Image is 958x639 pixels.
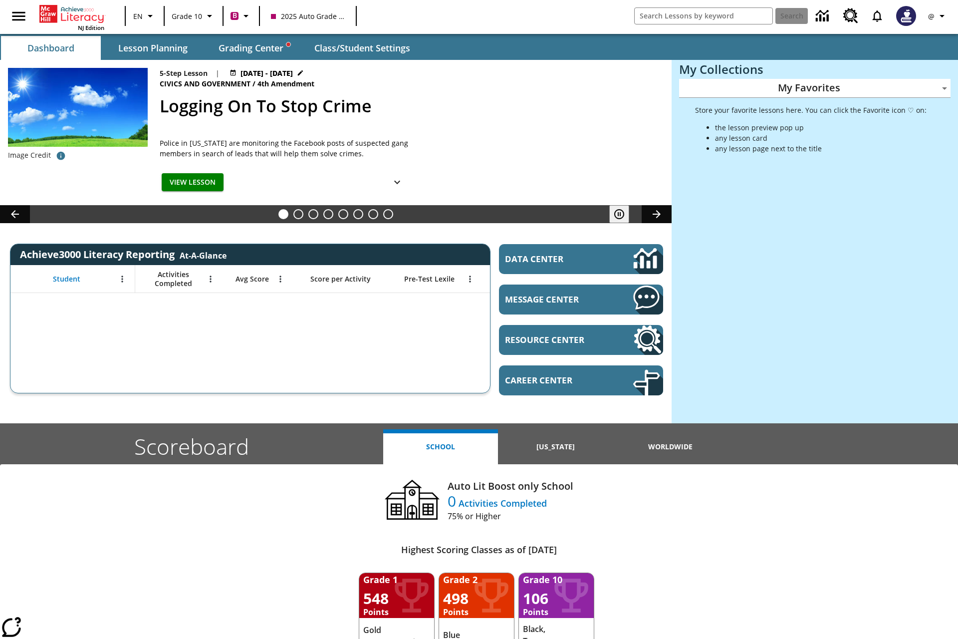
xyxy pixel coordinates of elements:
span: Achieve3000 Literacy Reporting [20,248,227,261]
span: / [252,79,255,88]
li: any lesson page next to the title [715,143,927,154]
span: Data Center [505,253,599,265]
p: Points [523,591,590,618]
span: | [216,68,220,78]
button: Boost Class color is violet red. Change class color [227,7,256,25]
a: Data Center [810,2,837,30]
h3: My Collections [679,62,951,76]
li: any lesson card [715,133,927,143]
button: Worldwide [613,429,728,464]
p: Grade 2 [443,573,510,587]
button: Show Details [387,173,407,192]
button: Sep 30 - Oct 06 Choose Dates [228,68,306,78]
span: Lesson Planning [118,42,188,54]
button: Lesson Planning [103,36,203,60]
button: Dashboard [1,36,101,60]
span: Career Center [505,374,603,386]
p: Grade 1 [363,573,430,587]
span: Student [53,275,80,284]
span: Avg Score [236,275,269,284]
span: Score per Activity [310,275,371,284]
a: Resource Center, Will open in new tab [499,325,663,355]
span: Grade 10 [172,11,202,21]
span: 106 [523,591,590,606]
span: 0 [448,491,456,511]
h2: Logging On To Stop Crime [160,93,660,119]
span: B [233,9,237,22]
button: View Lesson [162,173,224,192]
p: Grade 10 [523,573,590,587]
button: Open Menu [115,272,130,287]
button: [US_STATE] [498,429,613,464]
span: Resource Center [505,334,603,345]
div: Pause [609,205,639,223]
span: Message Center [505,294,603,305]
p: Points [443,591,510,618]
span: 75% or Higher [448,510,573,522]
button: Open Menu [463,272,478,287]
button: Slide 6 Pre-release lesson [353,209,363,219]
button: Slide 7 Career Lesson [368,209,378,219]
img: police now using Facebook to help stop crime [8,68,148,174]
span: Activities Completed [140,270,206,288]
button: AP/Mary Altaffer, File [51,147,71,165]
p: Image Credit [8,150,51,160]
button: School [383,429,498,464]
a: Notifications [864,3,890,29]
span: 548 [363,591,430,606]
a: Career Center [499,365,663,395]
span: Pre-Test Lexile [404,275,455,284]
button: Select a new avatar [890,3,922,29]
span: Class/Student Settings [314,42,410,54]
button: Grade: Grade 10, Select a grade [168,7,220,25]
a: Message Center [499,285,663,315]
span: 4th Amendment [257,78,316,89]
span: Activities Completed [456,497,547,509]
button: Slide 5 A Strange World, Right Here on Earth [338,209,348,219]
span: NJ Edition [78,24,104,31]
button: Pause [609,205,629,223]
span: Grading Center [219,42,290,54]
button: Open Menu [273,272,288,287]
a: Home [39,4,104,24]
div: At-A-Glance [180,248,227,261]
span: [DATE] - [DATE] [240,68,293,78]
h4: Auto Lit Boost only School [448,479,573,494]
span: 498 [443,591,510,606]
span: @ [928,11,935,21]
span: Police in New York are monitoring the Facebook posts of suspected gang members in search of leads... [160,138,409,159]
input: search field [635,8,772,24]
a: Resource Center, Will open in new tab [837,2,864,29]
span: Civics and Government [160,78,252,89]
span: Dashboard [27,42,74,54]
div: Home [39,3,104,31]
div: Police in [US_STATE] are monitoring the Facebook posts of suspected gang members in search of lea... [160,138,409,159]
div: My Favorites [679,79,951,98]
button: Slide 8 The Constitution's Balancing Act [383,209,393,219]
p: 5-Step Lesson [160,68,208,78]
button: Grading Center [205,36,304,60]
button: Open side menu [4,1,33,31]
img: Avatar [896,6,916,26]
button: Slide 3 Defining Our Government's Purpose [308,209,318,219]
span: 2025 Auto Grade 10 [271,11,345,21]
button: Slide 1 Logging On To Stop Crime [278,209,288,219]
h5: Highest Scoring Classes as of [DATE] [339,543,619,573]
a: Data Center [499,244,663,274]
p: Points [363,591,430,618]
button: Slide 2 Climbing Mount Tai [293,209,303,219]
p: 0 Activities Completed 75% or Higher [448,494,573,522]
button: Slide 4 Private! Keep Out! [323,209,333,219]
button: Language: EN, Select a language [129,7,161,25]
svg: writing assistant alert [286,42,290,46]
p: Store your favorite lessons here. You can click the Favorite icon ♡ on: [695,105,927,115]
span: EN [133,11,143,21]
button: Class/Student Settings [306,36,418,60]
button: Profile/Settings [922,7,954,25]
li: the lesson preview pop up [715,122,927,133]
p: Gold [363,624,430,636]
button: Open Menu [203,272,218,287]
button: Lesson carousel, Next [642,205,672,223]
